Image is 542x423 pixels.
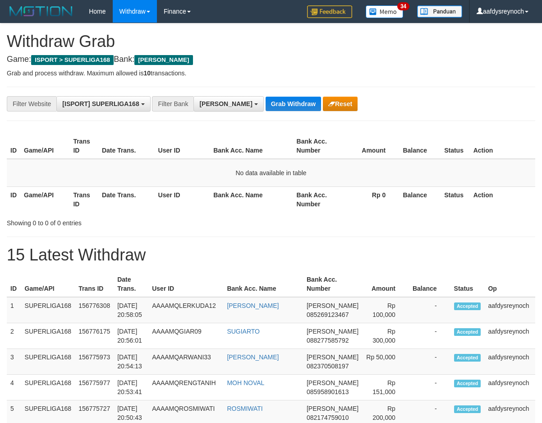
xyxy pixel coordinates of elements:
[409,323,450,349] td: -
[114,375,148,400] td: [DATE] 20:53:41
[484,349,535,375] td: aafdysreynoch
[114,349,148,375] td: [DATE] 20:54:13
[293,133,341,159] th: Bank Acc. Number
[441,133,470,159] th: Status
[399,133,441,159] th: Balance
[7,375,21,400] td: 4
[454,380,481,387] span: Accepted
[62,100,139,107] span: [ISPORT] SUPERLIGA168
[227,353,279,361] a: [PERSON_NAME]
[69,133,98,159] th: Trans ID
[114,297,148,323] td: [DATE] 20:58:05
[450,271,485,297] th: Status
[227,405,262,412] a: ROSMIWATI
[341,133,399,159] th: Amount
[7,271,21,297] th: ID
[7,323,21,349] td: 2
[454,328,481,336] span: Accepted
[454,405,481,413] span: Accepted
[75,323,114,349] td: 156776175
[454,354,481,362] span: Accepted
[417,5,462,18] img: panduan.png
[148,323,223,349] td: AAAAMQGIAR09
[470,186,535,212] th: Action
[223,271,303,297] th: Bank Acc. Name
[397,2,409,10] span: 34
[56,96,150,112] button: [ISPORT] SUPERLIGA168
[210,186,293,212] th: Bank Acc. Name
[20,133,69,159] th: Game/API
[7,215,219,228] div: Showing 0 to 0 of 0 entries
[307,405,358,412] span: [PERSON_NAME]
[152,96,193,112] div: Filter Bank
[454,302,481,310] span: Accepted
[307,302,358,309] span: [PERSON_NAME]
[155,133,210,159] th: User ID
[143,70,151,77] strong: 10
[362,297,409,323] td: Rp 100,000
[441,186,470,212] th: Status
[307,414,349,421] span: Copy 082174759010 to clipboard
[484,297,535,323] td: aafdysreynoch
[307,379,358,386] span: [PERSON_NAME]
[470,133,535,159] th: Action
[409,297,450,323] td: -
[75,349,114,375] td: 156775973
[7,297,21,323] td: 1
[114,323,148,349] td: [DATE] 20:56:01
[484,375,535,400] td: aafdysreynoch
[7,69,535,78] p: Grab and process withdraw. Maximum allowed is transactions.
[7,5,75,18] img: MOTION_logo.png
[341,186,399,212] th: Rp 0
[307,337,349,344] span: Copy 088277585792 to clipboard
[148,271,223,297] th: User ID
[148,297,223,323] td: AAAAMQLERKUDA12
[7,159,535,187] td: No data available in table
[409,375,450,400] td: -
[362,349,409,375] td: Rp 50,000
[484,271,535,297] th: Op
[7,33,535,51] h1: Withdraw Grab
[362,323,409,349] td: Rp 300,000
[266,97,321,111] button: Grab Withdraw
[21,297,75,323] td: SUPERLIGA168
[307,388,349,395] span: Copy 085958901613 to clipboard
[307,328,358,335] span: [PERSON_NAME]
[20,186,69,212] th: Game/API
[227,302,279,309] a: [PERSON_NAME]
[362,271,409,297] th: Amount
[193,96,263,112] button: [PERSON_NAME]
[484,323,535,349] td: aafdysreynoch
[293,186,341,212] th: Bank Acc. Number
[307,5,352,18] img: Feedback.jpg
[303,271,362,297] th: Bank Acc. Number
[366,5,404,18] img: Button%20Memo.svg
[21,271,75,297] th: Game/API
[409,349,450,375] td: -
[307,353,358,361] span: [PERSON_NAME]
[114,271,148,297] th: Date Trans.
[21,349,75,375] td: SUPERLIGA168
[399,186,441,212] th: Balance
[7,55,535,64] h4: Game: Bank:
[75,375,114,400] td: 156775977
[7,133,20,159] th: ID
[98,186,155,212] th: Date Trans.
[362,375,409,400] td: Rp 151,000
[155,186,210,212] th: User ID
[7,186,20,212] th: ID
[69,186,98,212] th: Trans ID
[227,328,260,335] a: SUGIARTO
[199,100,252,107] span: [PERSON_NAME]
[7,246,535,264] h1: 15 Latest Withdraw
[307,363,349,370] span: Copy 082370508197 to clipboard
[227,379,264,386] a: MOH NOVAL
[75,271,114,297] th: Trans ID
[148,349,223,375] td: AAAAMQARWANI33
[75,297,114,323] td: 156776308
[21,375,75,400] td: SUPERLIGA168
[7,349,21,375] td: 3
[98,133,155,159] th: Date Trans.
[21,323,75,349] td: SUPERLIGA168
[323,97,358,111] button: Reset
